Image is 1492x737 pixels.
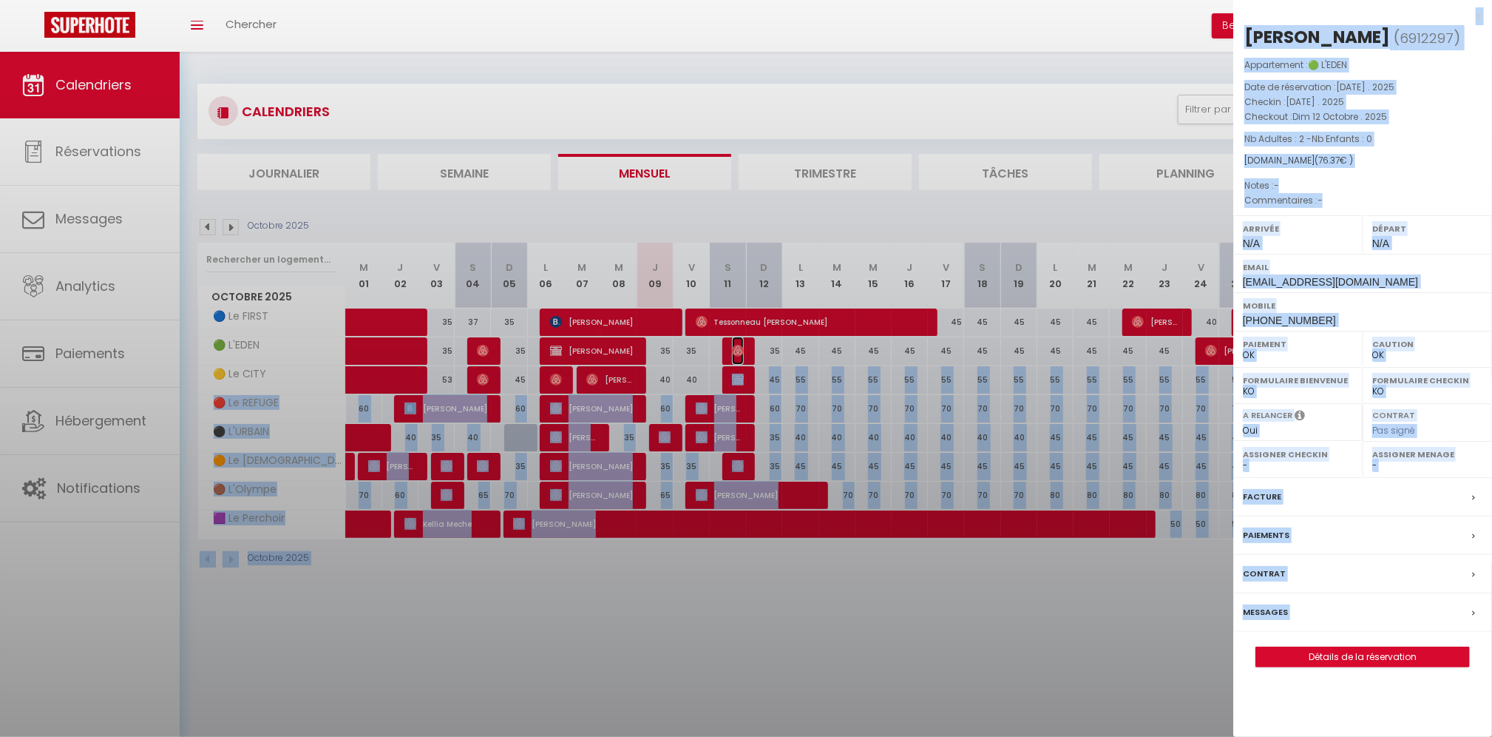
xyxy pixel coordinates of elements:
[1295,409,1305,425] i: Sélectionner OUI si vous souhaiter envoyer les séquences de messages post-checkout
[1244,193,1481,208] p: Commentaires :
[1244,95,1481,110] p: Checkin :
[1243,298,1482,313] label: Mobile
[1243,260,1482,275] label: Email
[1372,424,1415,437] span: Pas signé
[1400,29,1454,47] span: 6912297
[1372,238,1389,249] span: N/A
[1243,447,1353,462] label: Assigner Checkin
[1243,489,1281,505] label: Facture
[1308,58,1347,71] span: 🟢​ L'EDEN
[1336,81,1394,93] span: [DATE] . 2025
[1244,178,1481,193] p: Notes :
[1243,337,1353,351] label: Paiement
[1372,373,1482,388] label: Formulaire Checkin
[1256,647,1469,667] a: Détails de la réservation
[1243,528,1289,543] label: Paiements
[1243,566,1286,582] label: Contrat
[1243,373,1353,388] label: Formulaire Bienvenue
[1243,238,1260,249] span: N/A
[1244,25,1390,49] div: [PERSON_NAME]
[1312,132,1372,145] span: Nb Enfants : 0
[1243,314,1336,326] span: [PHONE_NUMBER]
[1274,179,1279,192] span: -
[1243,409,1292,422] label: A relancer
[1233,7,1481,25] div: x
[1372,447,1482,462] label: Assigner Menage
[1244,80,1481,95] p: Date de réservation :
[1244,110,1481,124] p: Checkout :
[1244,58,1481,73] p: Appartement :
[1255,647,1470,667] button: Détails de la réservation
[1244,132,1372,145] span: Nb Adultes : 2 -
[1315,154,1353,166] span: ( € )
[1318,154,1340,166] span: 76.37
[1244,154,1481,168] div: [DOMAIN_NAME]
[1243,605,1288,620] label: Messages
[1286,95,1344,108] span: [DATE] . 2025
[1243,276,1418,288] span: [EMAIL_ADDRESS][DOMAIN_NAME]
[1372,221,1482,236] label: Départ
[1372,337,1482,351] label: Caution
[1372,409,1415,419] label: Contrat
[1394,27,1460,48] span: ( )
[1292,110,1387,123] span: Dim 12 Octobre . 2025
[1243,221,1353,236] label: Arrivée
[1318,194,1323,206] span: -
